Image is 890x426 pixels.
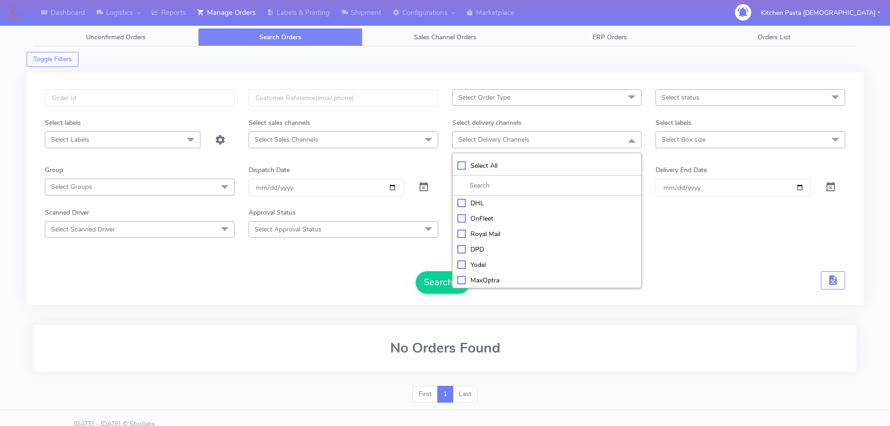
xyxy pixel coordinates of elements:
label: Select labels [655,118,691,128]
div: Royal Mail [457,229,637,239]
div: DHL [457,198,637,208]
ul: Tabs [34,28,856,46]
span: Orders List [758,33,790,42]
span: ERP Orders [592,33,627,42]
span: Search Orders [259,33,301,42]
span: Select Order Type [458,93,510,102]
label: Dispatch Date [249,165,290,175]
div: OnFleet [457,214,637,224]
button: Kitchen Pasta [DEMOGRAPHIC_DATA] [754,3,887,22]
span: Select Scanned Driver [51,225,115,234]
span: Select Approval Status [255,225,321,234]
div: DPD [457,245,637,254]
a: 1 [437,386,453,403]
div: Select All [457,161,637,171]
input: multiselect-search [457,181,637,190]
input: Customer Reference(email,phone) [249,89,438,107]
button: Toggle Filters [27,52,78,67]
span: Select status [662,93,699,102]
label: Select sales channels [249,118,310,128]
div: Yodel [457,260,637,270]
label: Approval Status [249,208,296,217]
span: Select Sales Channels [255,135,318,144]
span: Select Box size [662,135,705,144]
span: Select Labels [51,135,89,144]
div: MaxOptra [457,275,637,285]
label: Delivery End Date [655,165,707,175]
label: Select labels [45,118,81,128]
span: Select Delivery Channels [458,135,529,144]
label: Scanned Driver [45,208,89,217]
span: Select Groups [51,182,92,191]
button: Search [416,271,470,294]
input: Order Id [45,89,235,107]
label: Group [45,165,63,175]
h2: No Orders Found [45,340,845,356]
span: Sales Channel Orders [414,33,477,42]
label: Select delivery channels [452,118,521,128]
span: Unconfirmed Orders [86,33,146,42]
